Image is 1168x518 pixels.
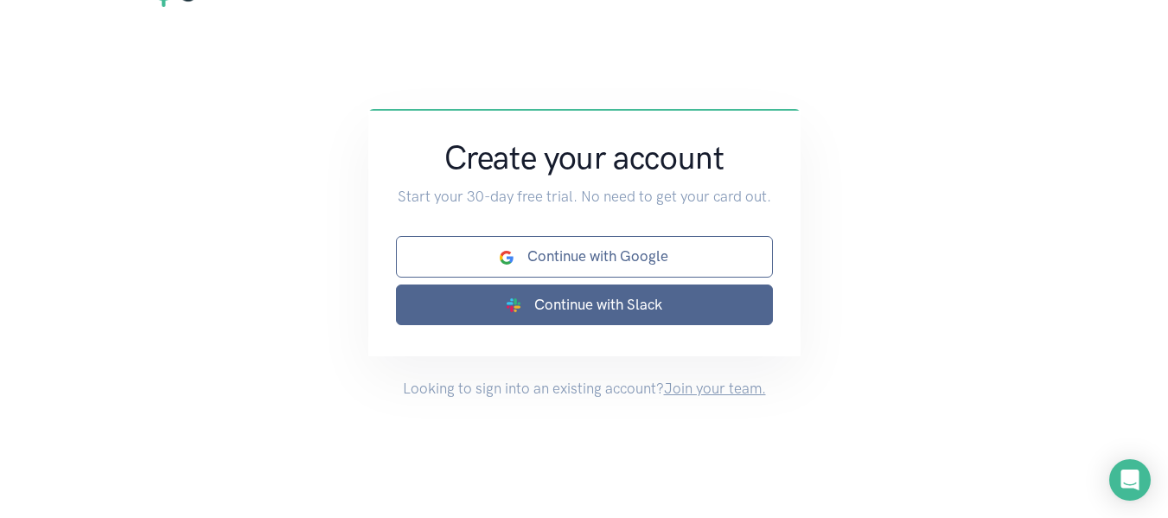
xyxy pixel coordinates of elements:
[1109,459,1151,501] div: Open Intercom Messenger
[664,380,766,397] a: Join your team.
[368,356,801,421] p: Looking to sign into an existing account?
[396,236,773,277] a: Continue with Google
[396,137,773,178] h1: Create your account
[396,285,773,325] a: Continue with Slack
[396,185,773,208] p: Start your 30-day free trial. No need to get your card out.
